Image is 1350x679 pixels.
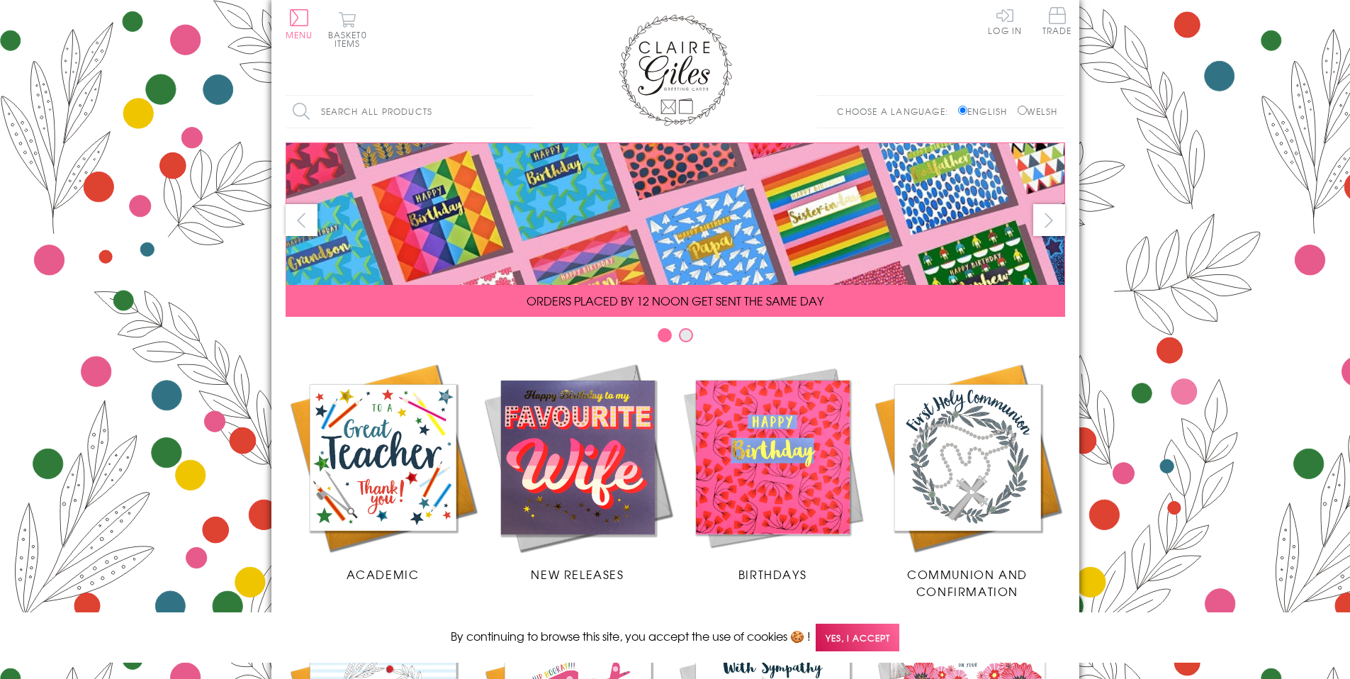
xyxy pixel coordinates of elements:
[675,360,870,583] a: Birthdays
[988,7,1022,35] a: Log In
[1042,7,1072,38] a: Trade
[907,566,1028,600] span: Communion and Confirmation
[738,566,806,583] span: Birthdays
[480,360,675,583] a: New Releases
[679,328,693,342] button: Carousel Page 2
[816,624,899,651] span: Yes, I accept
[619,14,732,126] img: Claire Giles Greetings Cards
[286,360,480,583] a: Academic
[527,292,823,309] span: ORDERS PLACED BY 12 NOON GET SENT THE SAME DAY
[1042,7,1072,35] span: Trade
[958,105,1014,118] label: English
[334,28,367,50] span: 0 items
[286,9,313,39] button: Menu
[286,96,534,128] input: Search all products
[519,96,534,128] input: Search
[1033,204,1065,236] button: next
[870,360,1065,600] a: Communion and Confirmation
[531,566,624,583] span: New Releases
[347,566,420,583] span: Academic
[1018,105,1058,118] label: Welsh
[328,11,367,47] button: Basket0 items
[958,106,967,115] input: English
[286,327,1065,349] div: Carousel Pagination
[658,328,672,342] button: Carousel Page 1 (Current Slide)
[286,28,313,41] span: Menu
[837,105,955,118] p: Choose a language:
[286,204,317,236] button: prev
[1018,106,1027,115] input: Welsh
